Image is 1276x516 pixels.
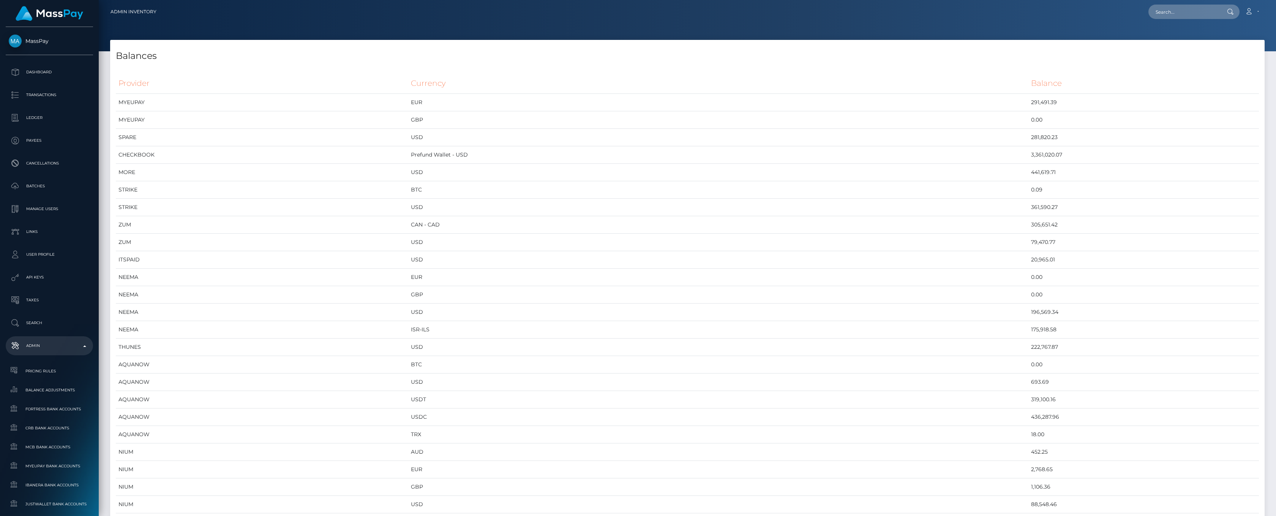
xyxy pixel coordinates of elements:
a: Manage Users [6,199,93,218]
a: Pricing Rules [6,363,93,379]
td: EUR [408,269,1028,286]
td: USD [408,164,1028,181]
span: Ibanera Bank Accounts [9,481,90,489]
td: AQUANOW [116,374,408,391]
td: NIUM [116,496,408,513]
a: Dashboard [6,63,93,82]
td: NEEMA [116,304,408,321]
p: Search [9,317,90,329]
td: USD [408,251,1028,269]
a: Ledger [6,108,93,127]
td: USD [408,304,1028,321]
a: API Keys [6,268,93,287]
td: 436,287.96 [1028,408,1259,426]
td: 452.25 [1028,443,1259,461]
td: MORE [116,164,408,181]
td: 222,767.87 [1028,339,1259,356]
td: EUR [408,461,1028,478]
input: Search... [1148,5,1220,19]
td: 0.00 [1028,269,1259,286]
td: USD [408,199,1028,216]
p: Transactions [9,89,90,101]
span: CRB Bank Accounts [9,424,90,432]
td: AQUANOW [116,408,408,426]
td: USD [408,496,1028,513]
a: MyEUPay Bank Accounts [6,458,93,474]
td: ZUM [116,216,408,234]
td: 319,100.16 [1028,391,1259,408]
a: Links [6,222,93,241]
td: AQUANOW [116,356,408,374]
td: Prefund Wallet - USD [408,146,1028,164]
a: Admin Inventory [111,4,156,20]
td: USDC [408,408,1028,426]
span: MCB Bank Accounts [9,443,90,451]
td: NIUM [116,478,408,496]
a: Balance Adjustments [6,382,93,398]
td: 281,820.23 [1028,129,1259,146]
p: Taxes [9,294,90,306]
td: 361,590.27 [1028,199,1259,216]
td: MYEUPAY [116,111,408,129]
td: NIUM [116,443,408,461]
a: Search [6,313,93,332]
a: MCB Bank Accounts [6,439,93,455]
td: 441,619.71 [1028,164,1259,181]
p: User Profile [9,249,90,260]
td: 88,548.46 [1028,496,1259,513]
a: Transactions [6,85,93,104]
a: JustWallet Bank Accounts [6,496,93,512]
td: 0.09 [1028,181,1259,199]
td: USDT [408,391,1028,408]
p: Admin [9,340,90,351]
span: MassPay [6,38,93,44]
td: 3,361,020.07 [1028,146,1259,164]
td: NEEMA [116,321,408,339]
th: Provider [116,73,408,94]
td: 20,965.01 [1028,251,1259,269]
td: BTC [408,356,1028,374]
p: Dashboard [9,66,90,78]
td: 18.00 [1028,426,1259,443]
h4: Balances [116,49,1259,63]
td: 196,569.34 [1028,304,1259,321]
td: 2,768.65 [1028,461,1259,478]
p: Cancellations [9,158,90,169]
td: USD [408,374,1028,391]
p: Ledger [9,112,90,123]
td: 0.00 [1028,356,1259,374]
td: EUR [408,94,1028,111]
td: 1,106.36 [1028,478,1259,496]
td: ITSPAID [116,251,408,269]
td: 305,651.42 [1028,216,1259,234]
p: API Keys [9,272,90,283]
td: STRIKE [116,181,408,199]
span: JustWallet Bank Accounts [9,500,90,508]
td: BTC [408,181,1028,199]
td: 291,491.39 [1028,94,1259,111]
td: NIUM [116,461,408,478]
span: Fortress Bank Accounts [9,405,90,413]
a: Batches [6,177,93,196]
td: GBP [408,286,1028,304]
td: CAN - CAD [408,216,1028,234]
td: MYEUPAY [116,94,408,111]
p: Links [9,226,90,237]
p: Payees [9,135,90,146]
td: ZUM [116,234,408,251]
p: Batches [9,180,90,192]
a: CRB Bank Accounts [6,420,93,436]
a: User Profile [6,245,93,264]
img: MassPay Logo [16,6,83,21]
td: AQUANOW [116,391,408,408]
td: STRIKE [116,199,408,216]
td: ISR-ILS [408,321,1028,339]
td: 175,918.58 [1028,321,1259,339]
a: Admin [6,336,93,355]
td: GBP [408,478,1028,496]
th: Balance [1028,73,1259,94]
span: MyEUPay Bank Accounts [9,462,90,470]
td: NEEMA [116,269,408,286]
td: SPARE [116,129,408,146]
td: USD [408,339,1028,356]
